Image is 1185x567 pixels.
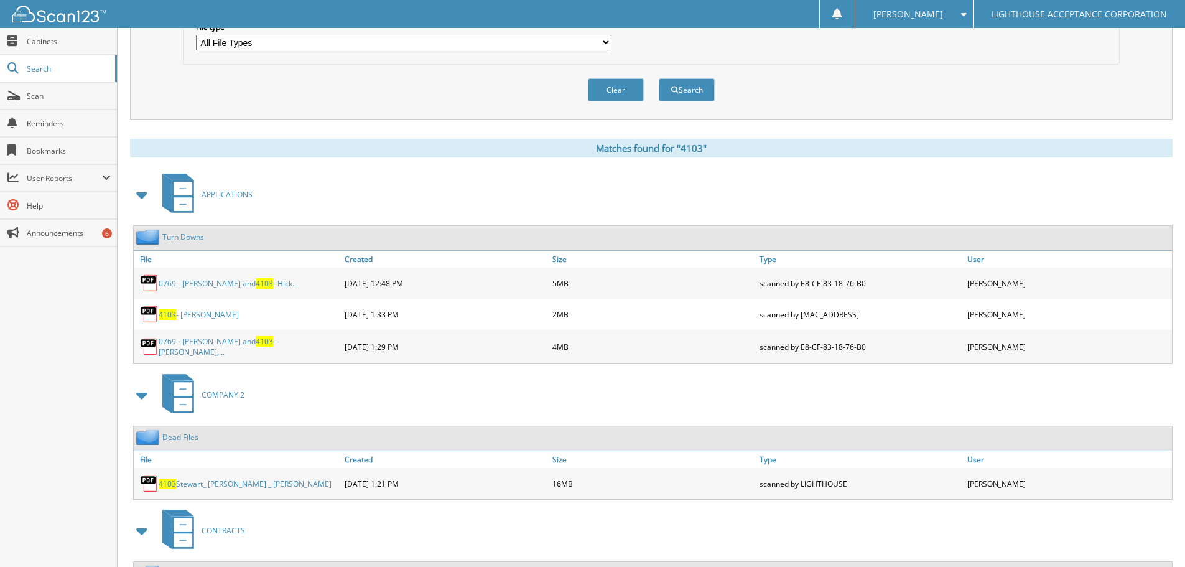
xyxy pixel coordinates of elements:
[549,271,757,296] div: 5MB
[256,336,273,347] span: 4103
[756,471,964,496] div: scanned by LIGHTHOUSE
[659,78,715,101] button: Search
[159,309,176,320] span: 4103
[102,228,112,238] div: 6
[140,305,159,324] img: PDF.png
[756,251,964,268] a: Type
[342,251,549,268] a: Created
[756,302,964,327] div: scanned by [MAC_ADDRESS]
[134,451,342,468] a: File
[27,118,111,129] span: Reminders
[756,271,964,296] div: scanned by E8-CF-83-18-76-B0
[549,302,757,327] div: 2MB
[202,390,244,400] span: COMPANY 2
[964,471,1172,496] div: [PERSON_NAME]
[873,11,943,18] span: [PERSON_NAME]
[549,251,757,268] a: Size
[140,337,159,356] img: PDF.png
[588,78,644,101] button: Clear
[964,302,1172,327] div: [PERSON_NAME]
[756,451,964,468] a: Type
[549,471,757,496] div: 16MB
[1123,507,1185,567] iframe: Chat Widget
[134,251,342,268] a: File
[155,170,253,219] a: APPLICATIONS
[159,336,338,357] a: 0769 - [PERSON_NAME] and4103- [PERSON_NAME],...
[140,274,159,293] img: PDF.png
[27,63,109,74] span: Search
[27,91,111,101] span: Scan
[159,309,239,320] a: 4103- [PERSON_NAME]
[202,525,245,536] span: CONTRACTS
[342,471,549,496] div: [DATE] 1:21 PM
[549,333,757,360] div: 4MB
[27,200,111,211] span: Help
[342,302,549,327] div: [DATE] 1:33 PM
[159,479,332,489] a: 4103Stewart_ [PERSON_NAME] _ [PERSON_NAME]
[202,189,253,200] span: APPLICATIONS
[159,278,298,289] a: 0769 - [PERSON_NAME] and4103- Hick...
[256,278,273,289] span: 4103
[27,228,111,238] span: Announcements
[136,429,162,445] img: folder2.png
[27,173,102,184] span: User Reports
[140,474,159,493] img: PDF.png
[27,146,111,156] span: Bookmarks
[756,333,964,360] div: scanned by E8-CF-83-18-76-B0
[155,370,244,419] a: COMPANY 2
[159,479,176,489] span: 4103
[130,139,1173,157] div: Matches found for "4103"
[342,333,549,360] div: [DATE] 1:29 PM
[155,506,245,555] a: CONTRACTS
[964,451,1172,468] a: User
[964,271,1172,296] div: [PERSON_NAME]
[27,36,111,47] span: Cabinets
[162,432,198,443] a: Dead Files
[342,451,549,468] a: Created
[549,451,757,468] a: Size
[162,232,204,242] a: Turn Downs
[342,271,549,296] div: [DATE] 12:48 PM
[964,333,1172,360] div: [PERSON_NAME]
[964,251,1172,268] a: User
[12,6,106,22] img: scan123-logo-white.svg
[136,229,162,245] img: folder2.png
[992,11,1167,18] span: LIGHTHOUSE ACCEPTANCE CORPORATION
